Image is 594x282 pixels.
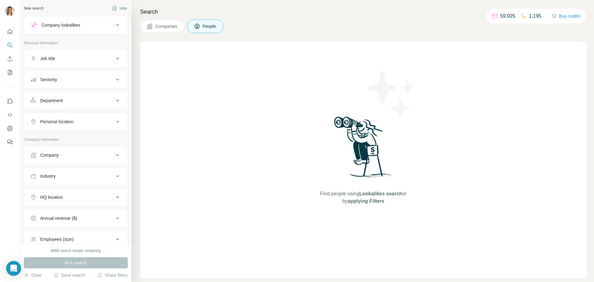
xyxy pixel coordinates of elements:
span: Lookalikes search [359,191,402,196]
button: Company lookalikes [24,18,127,33]
span: Companies [155,23,178,29]
p: 1,195 [529,12,541,20]
img: Surfe Illustration - Woman searching with binoculars [331,115,396,184]
div: HQ location [40,194,63,200]
div: New search [24,6,43,11]
button: HQ location [24,190,127,205]
button: Buy credits [552,12,580,20]
p: 59,925 [500,12,515,20]
button: Search [5,40,15,51]
p: Company information [24,137,128,142]
button: Employees (size) [24,232,127,247]
button: Job title [24,51,127,66]
span: Find people using or by [314,190,413,205]
h4: Search [140,7,587,16]
button: Hide [108,4,131,13]
p: Personal information [24,40,128,46]
div: Department [40,98,63,104]
div: Company [40,152,59,158]
button: Clear [24,272,41,278]
button: Feedback [5,137,15,148]
span: People [203,23,217,29]
button: Seniority [24,72,127,87]
button: Personal location [24,114,127,129]
div: Annual revenue ($) [40,215,77,221]
div: 9886 search results remaining [51,248,101,254]
div: Job title [40,55,55,62]
button: Enrich CSV [5,53,15,64]
div: Open Intercom Messenger [6,261,21,276]
button: Department [24,93,127,108]
button: Industry [24,169,127,184]
div: Employees (size) [40,236,73,242]
button: Share filters [97,272,128,278]
button: Use Surfe on LinkedIn [5,96,15,107]
button: Dashboard [5,123,15,134]
img: Surfe Illustration - Stars [364,66,419,122]
span: applying Filters [348,198,384,204]
button: Company [24,148,127,163]
button: Save search [54,272,85,278]
div: Industry [40,173,56,179]
img: Avatar [5,6,15,16]
button: My lists [5,67,15,78]
button: Annual revenue ($) [24,211,127,226]
button: Use Surfe API [5,109,15,120]
button: Quick start [5,26,15,37]
div: Personal location [40,119,73,125]
div: Company lookalikes [41,22,80,28]
div: Seniority [40,76,57,83]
